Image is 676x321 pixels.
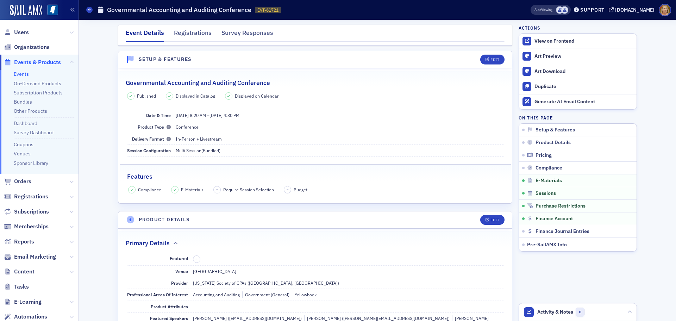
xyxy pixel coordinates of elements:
[176,136,222,142] span: In-Person + Livestream
[14,253,56,261] span: Email Marketing
[537,308,573,316] span: Activity & Notes
[193,291,240,298] div: Accounting and Auditing
[4,58,61,66] a: Events & Products
[14,99,32,105] a: Bundles
[534,84,633,90] div: Duplicate
[14,80,61,87] a: On-Demand Products
[287,187,289,192] span: –
[536,203,586,209] span: Purchase Restrictions
[14,208,49,216] span: Subscriptions
[4,29,29,36] a: Users
[175,268,188,274] span: Venue
[4,193,48,200] a: Registrations
[190,112,206,118] time: 8:20 AM
[536,152,552,159] span: Pricing
[10,5,42,16] img: SailAMX
[4,298,42,306] a: E-Learning
[609,7,657,12] button: [DOMAIN_NAME]
[519,49,637,64] a: Art Preview
[536,216,573,222] span: Finance Account
[176,112,189,118] span: [DATE]
[534,38,633,44] div: View on Frontend
[576,308,584,316] span: 0
[580,7,605,13] div: Support
[14,141,33,148] a: Coupons
[195,257,198,261] span: –
[536,127,575,133] span: Setup & Features
[132,136,171,142] span: Delivery Format
[4,43,50,51] a: Organizations
[242,291,289,298] div: Government (General)
[536,190,556,197] span: Sessions
[561,6,568,14] span: Ellen Yarbrough
[42,5,58,17] a: View Homepage
[151,304,188,309] span: Product Attributes
[536,165,562,171] span: Compliance
[556,6,563,14] span: MSCPA Conference
[235,93,279,99] span: Displayed on Calendar
[14,178,31,185] span: Orders
[4,283,29,291] a: Tasks
[138,124,171,130] span: Product Type
[659,4,671,16] span: Profile
[519,94,637,109] button: Generate AI Email Content
[216,187,218,192] span: –
[181,186,204,193] span: E-Materials
[146,112,171,118] span: Date & Time
[4,178,31,185] a: Orders
[480,55,505,64] button: Edit
[170,255,188,261] span: Featured
[14,150,31,157] a: Venues
[107,6,251,14] h1: Governmental Accounting and Auditing Conference
[193,268,236,274] span: [GEOGRAPHIC_DATA]
[126,28,164,42] div: Event Details
[137,93,156,99] span: Published
[519,79,637,94] button: Duplicate
[527,241,567,248] span: Pre-SailAMX Info
[4,268,35,276] a: Content
[176,145,503,156] dd: (Bundled)
[4,208,49,216] a: Subscriptions
[14,71,29,77] a: Events
[292,291,317,298] div: Yellowbook
[615,7,655,13] div: [DOMAIN_NAME]
[14,120,37,126] a: Dashboard
[14,43,50,51] span: Organizations
[209,112,223,118] span: [DATE]
[14,58,61,66] span: Events & Products
[14,238,34,246] span: Reports
[127,148,171,153] span: Session Configuration
[490,58,499,62] div: Edit
[534,99,633,105] div: Generate AI Email Content
[4,253,56,261] a: Email Marketing
[519,115,637,121] h4: On this page
[150,315,188,321] span: Featured Speakers
[534,7,552,12] span: Viewing
[294,186,307,193] span: Budget
[221,28,273,41] div: Survey Responses
[519,25,540,31] h4: Actions
[14,29,29,36] span: Users
[176,93,215,99] span: Displayed in Catalog
[193,304,196,309] span: —
[14,283,29,291] span: Tasks
[126,78,270,87] h2: Governmental Accounting and Auditing Conference
[138,186,161,193] span: Compliance
[519,34,637,49] a: View on Frontend
[536,228,589,235] span: Finance Journal Entries
[480,215,505,225] button: Edit
[14,313,47,321] span: Automations
[536,140,571,146] span: Product Details
[14,89,63,96] a: Subscription Products
[14,268,35,276] span: Content
[490,218,499,222] div: Edit
[257,7,278,13] span: EVT-61721
[47,5,58,16] img: SailAMX
[14,193,48,200] span: Registrations
[14,298,42,306] span: E-Learning
[14,108,47,114] a: Other Products
[171,280,188,286] span: Provider
[139,216,190,223] h4: Product Details
[224,112,239,118] time: 4:30 PM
